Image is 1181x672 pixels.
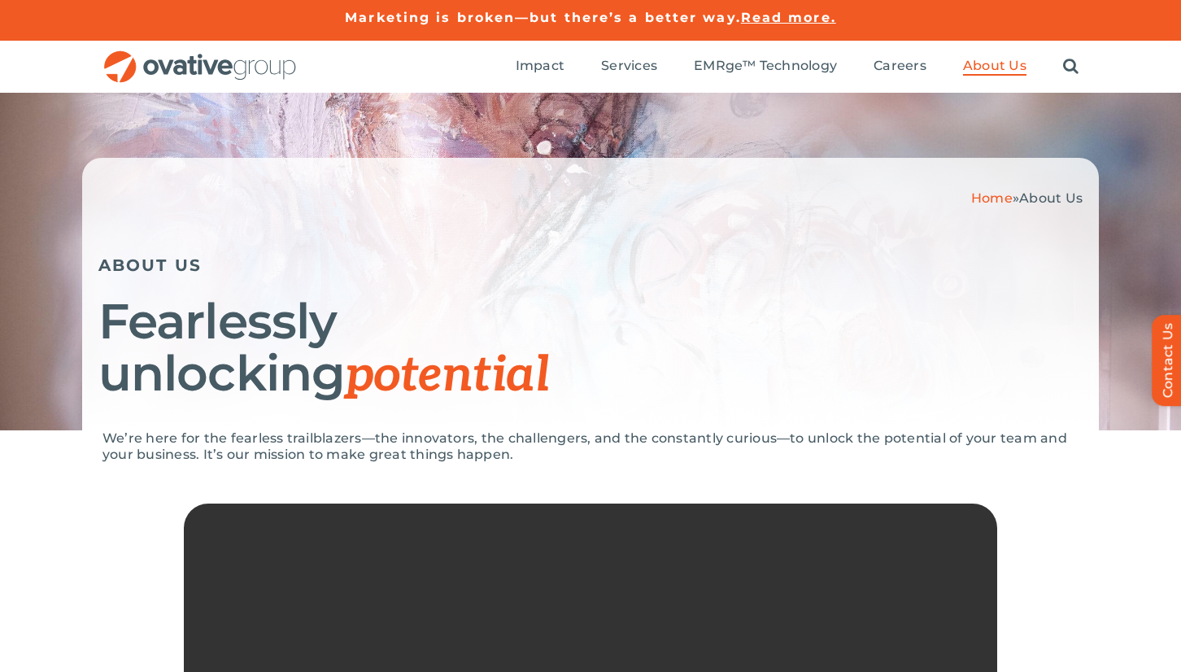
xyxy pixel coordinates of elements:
span: Impact [516,58,564,74]
a: Careers [874,58,926,76]
a: Read more. [741,10,836,25]
h5: ABOUT US [98,255,1083,275]
a: Services [601,58,657,76]
p: We’re here for the fearless trailblazers—the innovators, the challengers, and the constantly curi... [102,430,1079,463]
span: EMRge™ Technology [694,58,837,74]
span: potential [345,347,549,405]
span: Services [601,58,657,74]
span: About Us [963,58,1026,74]
nav: Menu [516,41,1079,93]
span: » [971,190,1083,206]
h1: Fearlessly unlocking [98,295,1083,402]
a: Marketing is broken—but there’s a better way. [345,10,741,25]
a: Search [1063,58,1079,76]
a: Home [971,190,1013,206]
span: About Us [1019,190,1083,206]
a: OG_Full_horizontal_RGB [102,49,298,64]
span: Careers [874,58,926,74]
a: EMRge™ Technology [694,58,837,76]
a: About Us [963,58,1026,76]
a: Impact [516,58,564,76]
